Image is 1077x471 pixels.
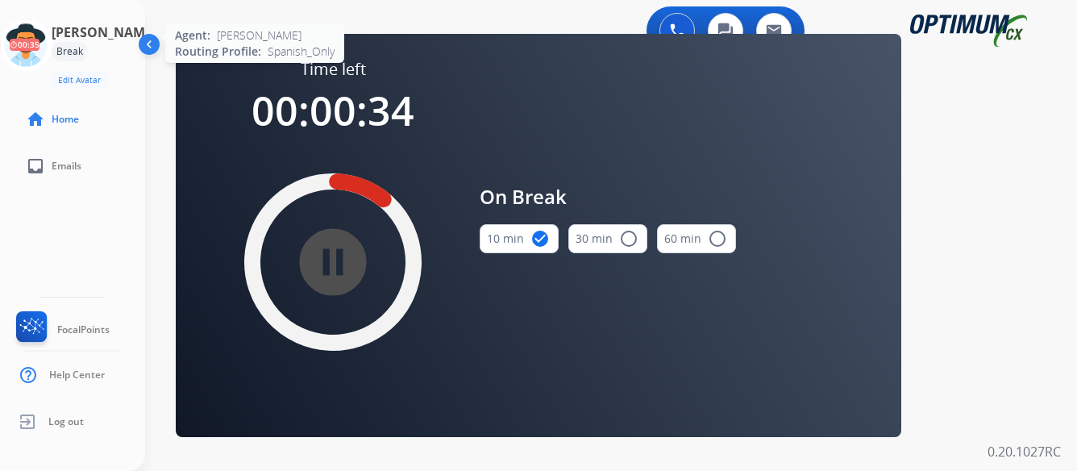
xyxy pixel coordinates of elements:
[708,229,727,248] mat-icon: radio_button_unchecked
[568,224,647,253] button: 30 min
[252,83,414,138] span: 00:00:34
[52,23,156,42] h3: [PERSON_NAME]
[323,252,343,272] mat-icon: pause_circle_filled
[268,44,335,60] span: Spanish_Only
[175,27,210,44] span: Agent:
[52,42,88,61] div: Break
[301,58,366,81] span: Time left
[480,182,736,211] span: On Break
[48,415,84,428] span: Log out
[619,229,638,248] mat-icon: radio_button_unchecked
[26,156,45,176] mat-icon: inbox
[52,71,107,90] button: Edit Avatar
[52,113,79,126] span: Home
[175,44,261,60] span: Routing Profile:
[988,442,1061,461] p: 0.20.1027RC
[13,311,110,348] a: FocalPoints
[52,160,81,173] span: Emails
[480,224,559,253] button: 10 min
[26,110,45,129] mat-icon: home
[530,229,550,248] mat-icon: check_circle
[217,27,301,44] span: [PERSON_NAME]
[49,369,105,381] span: Help Center
[57,323,110,336] span: FocalPoints
[657,224,736,253] button: 60 min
